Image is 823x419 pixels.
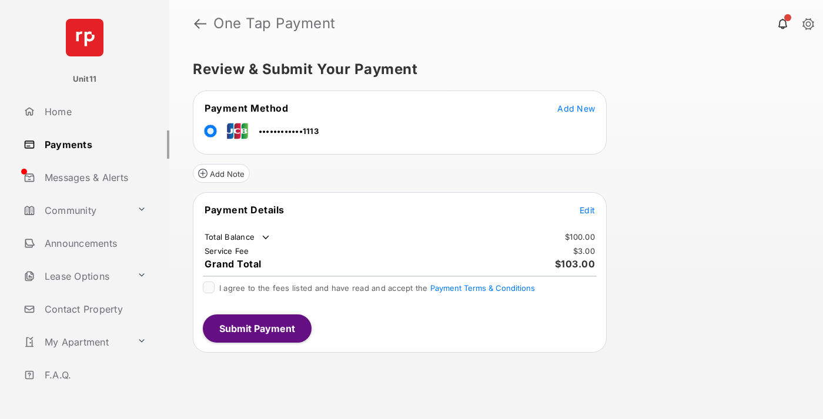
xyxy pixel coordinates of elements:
[580,205,595,215] span: Edit
[193,62,790,76] h5: Review & Submit Your Payment
[564,232,595,242] td: $100.00
[19,328,132,356] a: My Apartment
[259,126,319,136] span: ••••••••••••1113
[73,73,97,85] p: Unit11
[573,246,595,256] td: $3.00
[193,164,250,183] button: Add Note
[19,295,169,323] a: Contact Property
[557,103,595,113] span: Add New
[203,314,312,343] button: Submit Payment
[204,246,250,256] td: Service Fee
[19,98,169,126] a: Home
[580,204,595,216] button: Edit
[219,283,535,293] span: I agree to the fees listed and have read and accept the
[555,258,595,270] span: $103.00
[19,163,169,192] a: Messages & Alerts
[205,102,288,114] span: Payment Method
[205,204,285,216] span: Payment Details
[557,102,595,114] button: Add New
[213,16,336,31] strong: One Tap Payment
[19,130,169,159] a: Payments
[204,232,272,243] td: Total Balance
[19,361,169,389] a: F.A.Q.
[19,196,132,224] a: Community
[66,19,103,56] img: svg+xml;base64,PHN2ZyB4bWxucz0iaHR0cDovL3d3dy53My5vcmcvMjAwMC9zdmciIHdpZHRoPSI2NCIgaGVpZ2h0PSI2NC...
[430,283,535,293] button: I agree to the fees listed and have read and accept the
[205,258,262,270] span: Grand Total
[19,262,132,290] a: Lease Options
[19,229,169,257] a: Announcements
